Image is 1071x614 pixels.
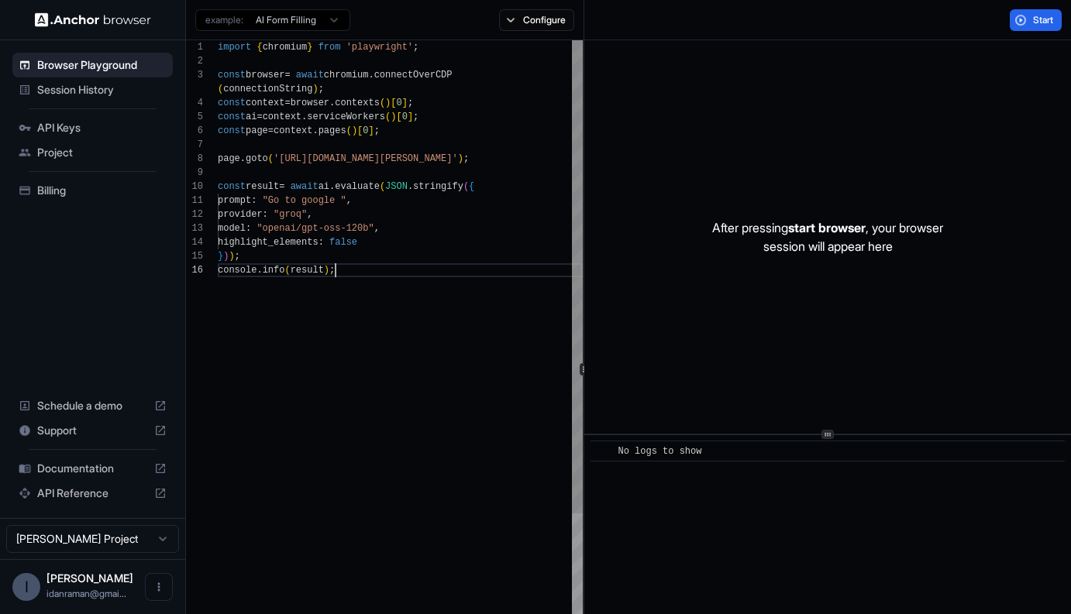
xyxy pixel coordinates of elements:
[368,125,374,136] span: ]
[319,84,324,94] span: ;
[263,111,301,122] span: context
[37,82,167,98] span: Session History
[268,153,274,164] span: (
[374,125,380,136] span: ;
[186,68,203,82] div: 3
[246,153,268,164] span: goto
[380,98,385,108] span: (
[12,456,173,481] div: Documentation
[319,237,324,248] span: :
[12,77,173,102] div: Session History
[402,111,408,122] span: 0
[291,181,319,192] span: await
[218,195,251,206] span: prompt
[307,111,385,122] span: serviceWorkers
[499,9,574,31] button: Configure
[319,181,329,192] span: ai
[413,42,418,53] span: ;
[284,98,290,108] span: =
[413,111,418,122] span: ;
[218,153,240,164] span: page
[324,70,369,81] span: chromium
[218,98,246,108] span: const
[385,111,391,122] span: (
[463,153,469,164] span: ;
[218,209,263,220] span: provider
[37,461,148,476] span: Documentation
[218,223,246,234] span: model
[385,98,391,108] span: )
[218,111,246,122] span: const
[385,181,408,192] span: JSON
[413,181,463,192] span: stringify
[186,208,203,221] div: 12
[1033,14,1055,26] span: Start
[223,251,229,262] span: )
[402,98,408,108] span: ]
[463,181,469,192] span: (
[268,125,274,136] span: =
[235,251,240,262] span: ;
[257,111,262,122] span: =
[12,140,173,165] div: Project
[12,418,173,443] div: Support
[319,42,341,53] span: from
[391,98,396,108] span: [
[205,14,243,26] span: example:
[263,195,346,206] span: "Go to google "
[186,54,203,68] div: 2
[788,220,866,235] span: start browser
[37,57,167,73] span: Browser Playground
[145,573,173,601] button: Open menu
[312,84,318,94] span: )
[363,125,368,136] span: 0
[218,265,257,276] span: console
[186,263,203,277] div: 16
[263,209,268,220] span: :
[408,111,413,122] span: ]
[1010,9,1062,31] button: Start
[37,423,148,438] span: Support
[329,98,335,108] span: .
[469,181,474,192] span: {
[186,221,203,235] div: 13
[284,70,290,81] span: =
[12,573,40,601] div: I
[352,125,357,136] span: )
[324,265,329,276] span: )
[274,209,307,220] span: "groq"
[223,84,312,94] span: connectionString
[186,235,203,249] div: 14
[218,42,251,53] span: import
[329,265,335,276] span: ;
[312,125,318,136] span: .
[37,183,167,198] span: Billing
[368,70,374,81] span: .
[598,444,606,459] span: ​
[257,42,262,53] span: {
[346,42,413,53] span: 'playwright'
[12,178,173,203] div: Billing
[396,111,401,122] span: [
[37,485,148,501] span: API Reference
[307,209,312,220] span: ,
[12,115,173,140] div: API Keys
[12,393,173,418] div: Schedule a demo
[218,84,223,94] span: (
[246,181,279,192] span: result
[240,153,246,164] span: .
[335,181,380,192] span: evaluate
[218,237,319,248] span: highlight_elements
[458,153,463,164] span: )
[218,251,223,262] span: }
[274,125,312,136] span: context
[186,96,203,110] div: 4
[291,265,324,276] span: result
[346,195,352,206] span: ,
[319,125,346,136] span: pages
[186,40,203,54] div: 1
[357,125,363,136] span: [
[257,265,262,276] span: .
[35,12,151,27] img: Anchor Logo
[257,223,374,234] span: "openai/gpt-oss-120b"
